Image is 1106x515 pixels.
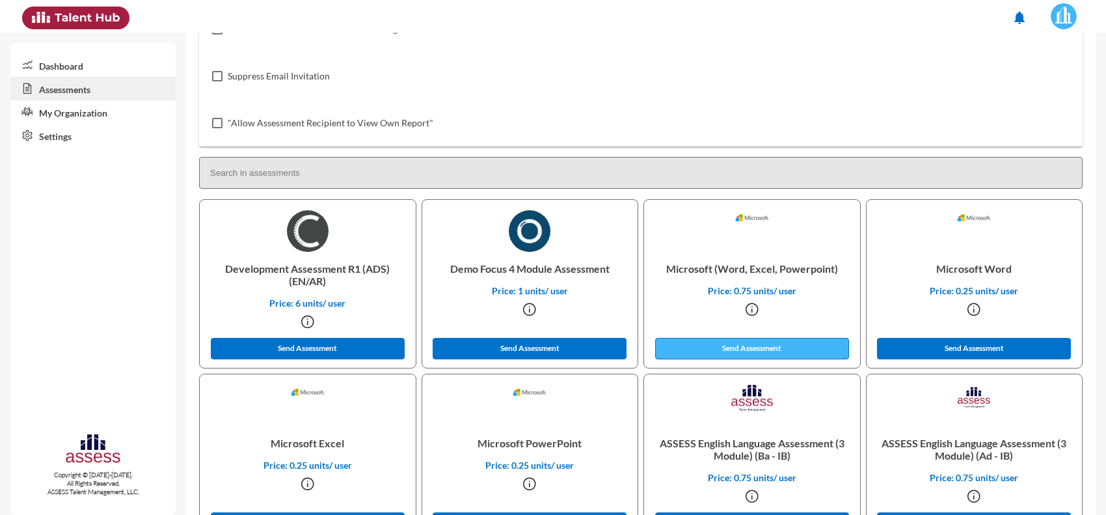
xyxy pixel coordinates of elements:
[1012,10,1027,25] mat-icon: notifications
[210,252,405,298] p: Development Assessment R1 (ADS) (EN/AR)
[877,285,1072,296] p: Price: 0.25 units/ user
[654,285,850,296] p: Price: 0.75 units/ user
[877,338,1071,359] button: Send Assessment
[654,472,850,483] p: Price: 0.75 units/ user
[433,252,628,285] p: Demo Focus 4 Module Assessment
[228,115,433,131] span: "Allow Assessment Recipient to View Own Report"
[199,157,1083,189] input: Search in assessments
[210,298,405,309] p: Price: 6 units/ user
[655,338,849,359] button: Send Assessment
[877,472,1072,483] p: Price: 0.75 units/ user
[228,68,330,84] span: Suppress Email Invitation
[10,471,176,496] p: Copyright © [DATE]-[DATE]. All Rights Reserved. ASSESS Talent Management, LLC.
[433,285,628,296] p: Price: 1 units/ user
[877,426,1072,472] p: ASSESS English Language Assessment (3 Module) (Ad - IB)
[433,426,628,460] p: Microsoft PowerPoint
[654,426,850,472] p: ASSESS English Language Assessment (3 Module) (Ba - IB)
[10,53,176,77] a: Dashboard
[10,77,176,100] a: Assessments
[10,100,176,124] a: My Organization
[210,426,405,460] p: Microsoft Excel
[210,460,405,471] p: Price: 0.25 units/ user
[433,338,627,359] button: Send Assessment
[877,252,1072,285] p: Microsoft Word
[211,338,405,359] button: Send Assessment
[654,252,850,285] p: Microsoft (Word, Excel, Powerpoint)
[10,124,176,147] a: Settings
[64,432,122,468] img: assesscompany-logo.png
[433,460,628,471] p: Price: 0.25 units/ user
